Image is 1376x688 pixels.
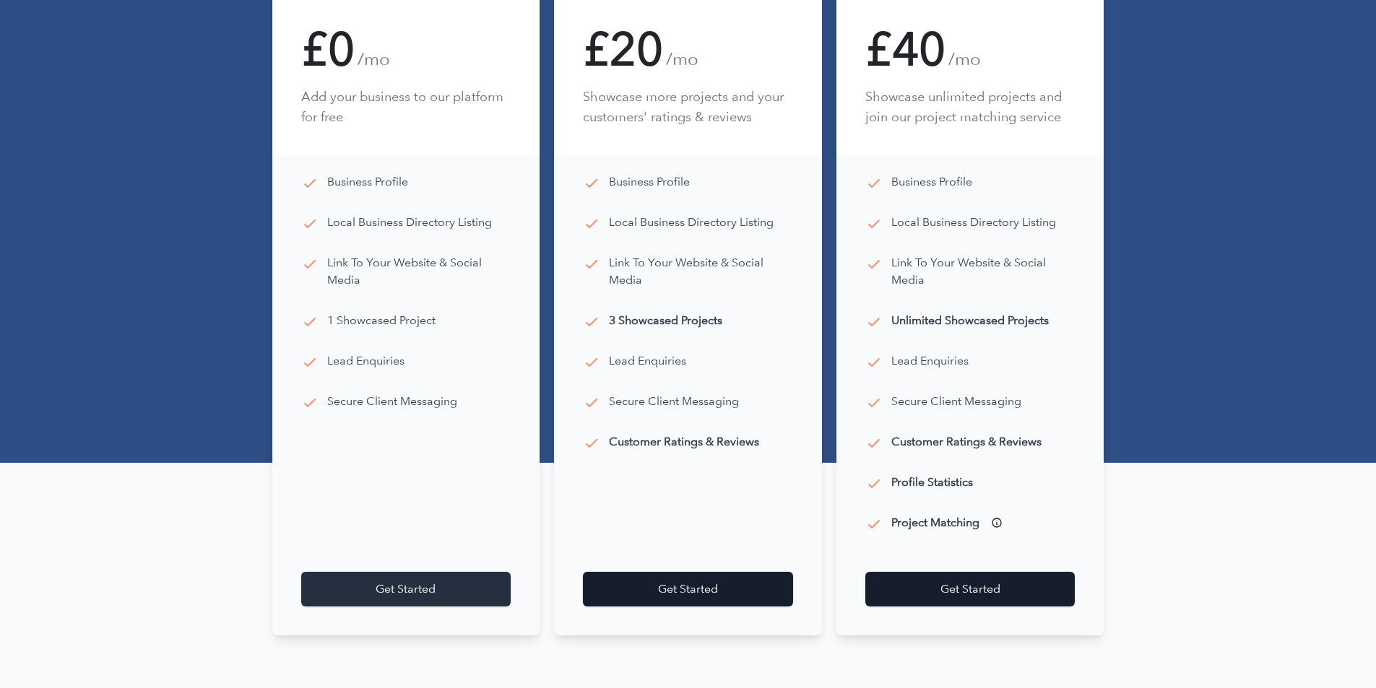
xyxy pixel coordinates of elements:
span: /mo [358,48,390,71]
p: Unlimited Showcased Projects [891,312,1049,329]
span: /mo [666,48,698,71]
p: Profile Statistics [891,474,973,491]
p: Business Profile [327,173,408,191]
p: Business Profile [609,173,690,191]
p: Secure Client Messaging [609,393,739,410]
p: Secure Client Messaging [891,393,1021,410]
p: Business Profile [891,173,972,191]
p: Link To Your Website & Social Media [327,254,511,289]
p: Project Matching [891,514,979,531]
div: £20 [583,26,793,72]
span: /mo [948,48,981,71]
p: Showcase more projects and your customers' ratings & reviews [583,87,793,127]
p: Lead Enquiries [891,352,969,370]
div: £40 [865,26,1076,72]
a: Get Started [301,572,511,606]
p: Local Business Directory Listing [609,214,774,231]
p: Showcase unlimited projects and join our project matching service [865,87,1076,127]
div: £0 [301,26,511,72]
p: Customer Ratings & Reviews [609,433,759,450]
p: Local Business Directory Listing [891,214,1056,231]
p: Lead Enquiries [609,352,686,370]
p: Local Business Directory Listing [327,214,492,231]
p: Customer Ratings & Reviews [891,433,1042,450]
a: Get Started [583,572,793,606]
p: 1 Showcased Project [327,312,436,329]
p: Link To Your Website & Social Media [891,254,1076,289]
a: Get Started [865,572,1076,606]
p: Lead Enquiries [327,352,404,370]
p: 3 Showcased Projects [609,312,722,329]
p: Add your business to our platform for free [301,87,511,127]
p: Secure Client Messaging [327,393,457,410]
p: Link To Your Website & Social Media [609,254,793,289]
